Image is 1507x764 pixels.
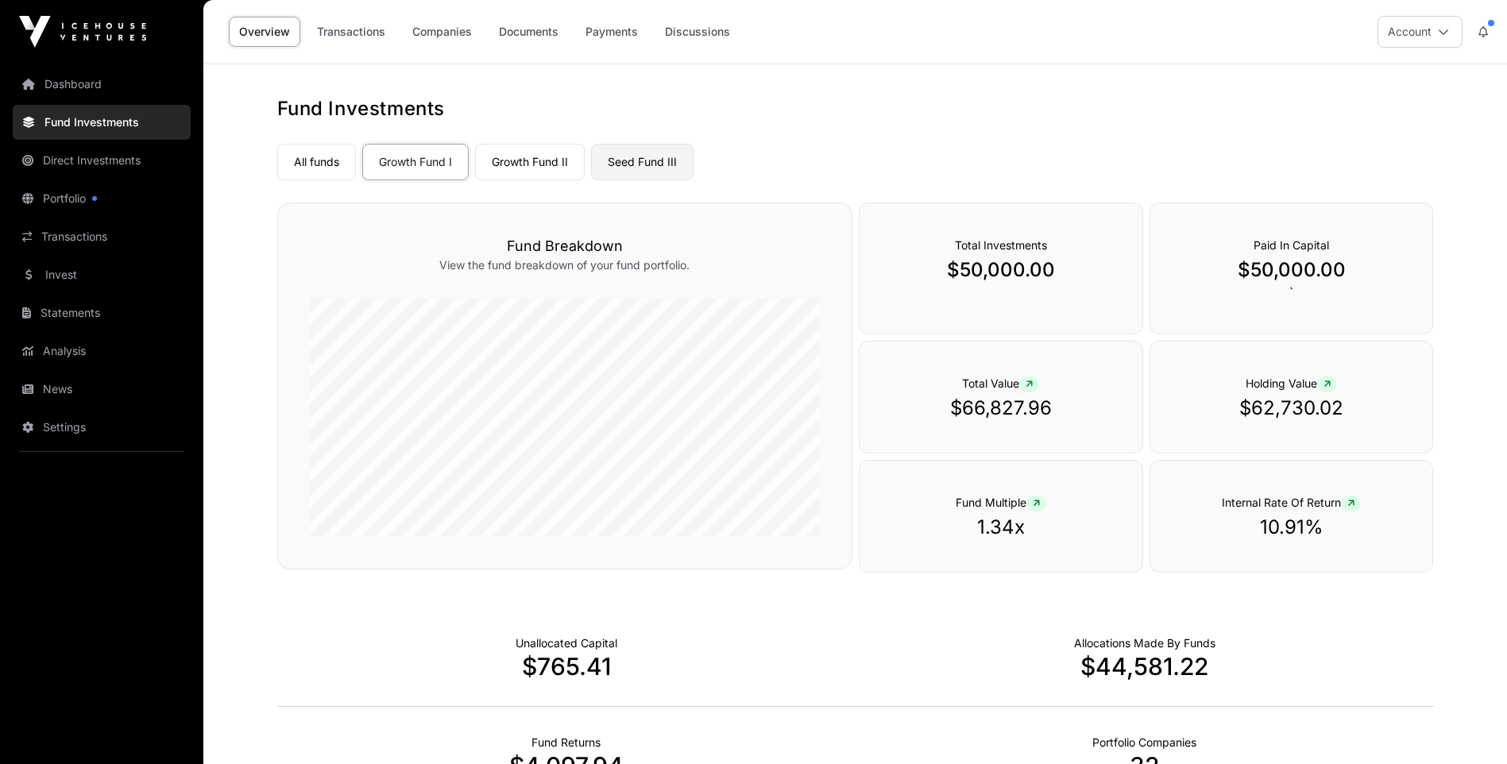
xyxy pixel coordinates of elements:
[13,295,191,330] a: Statements
[1428,688,1507,764] iframe: Chat Widget
[1182,515,1401,540] p: 10.91%
[277,144,356,180] a: All funds
[591,144,694,180] a: Seed Fund III
[955,238,1047,252] span: Total Investments
[956,496,1046,509] span: Fund Multiple
[310,257,820,273] p: View the fund breakdown of your fund portfolio.
[229,17,300,47] a: Overview
[891,396,1111,421] p: $66,827.96
[1092,735,1196,750] p: Number of Companies Deployed Into
[655,17,740,47] a: Discussions
[277,652,856,681] p: $765.41
[13,372,191,407] a: News
[475,144,585,180] a: Growth Fund II
[310,235,820,257] h3: Fund Breakdown
[962,376,1039,390] span: Total Value
[1182,257,1401,283] p: $50,000.00
[277,96,1434,122] h1: Fund Investments
[516,635,617,651] p: Cash not yet allocated
[1074,635,1215,651] p: Capital Deployed Into Companies
[1182,396,1401,421] p: $62,730.02
[13,105,191,140] a: Fund Investments
[1246,376,1337,390] span: Holding Value
[13,410,191,445] a: Settings
[13,257,191,292] a: Invest
[489,17,569,47] a: Documents
[856,652,1434,681] p: $44,581.22
[1378,16,1463,48] button: Account
[13,334,191,368] a: Analysis
[13,67,191,102] a: Dashboard
[13,219,191,254] a: Transactions
[362,144,469,180] a: Growth Fund I
[1222,496,1361,509] span: Internal Rate Of Return
[307,17,396,47] a: Transactions
[891,515,1111,540] p: 1.34x
[1254,238,1329,252] span: Paid In Capital
[13,143,191,178] a: Direct Investments
[1150,203,1434,334] div: `
[531,735,601,750] p: Realised Returns from Funds
[13,181,191,216] a: Portfolio
[402,17,482,47] a: Companies
[891,257,1111,283] p: $50,000.00
[19,16,146,48] img: Icehouse Ventures Logo
[575,17,648,47] a: Payments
